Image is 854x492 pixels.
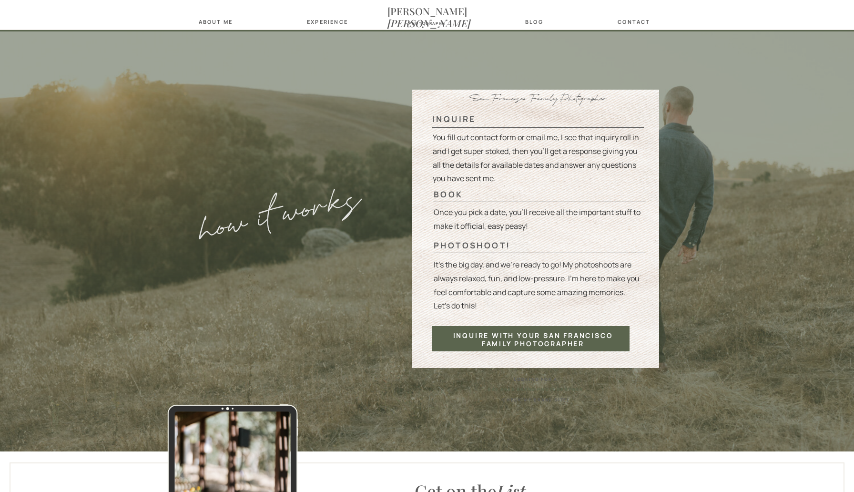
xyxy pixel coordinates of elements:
[433,131,641,174] p: You fill out contact form or email me, I see that inquiry roll in and I get super stoked, then yo...
[423,93,653,114] h3: San Francisco Family Photographer
[520,19,549,25] a: blog
[387,16,471,30] i: [PERSON_NAME]
[475,372,596,405] div: Looking for a check my brand site!
[307,19,345,25] a: Experience
[434,205,642,238] p: Once you pick a date, you’ll receive all the important stuff to make it official, easy peasy!
[434,190,531,198] a: book
[387,5,467,16] nav: [PERSON_NAME]
[387,5,467,16] a: [PERSON_NAME][PERSON_NAME]
[187,174,382,293] p: how it works
[434,258,642,291] p: It's the big day, and we're ready to go! My photoshoots are always relaxed, fun, and low-pressure...
[196,19,235,25] a: about Me
[488,386,583,392] a: Bay Area brand photographer
[432,114,511,123] a: inquire
[615,19,653,25] a: contact
[441,332,625,341] a: inquire with your san francisco family photographer
[403,21,451,27] a: photography
[434,241,554,249] a: photoshoot!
